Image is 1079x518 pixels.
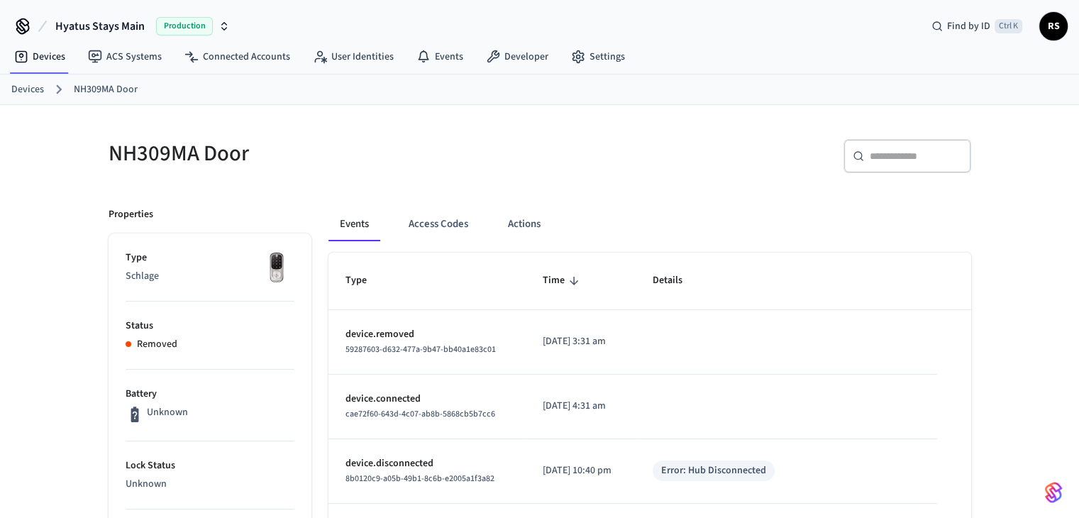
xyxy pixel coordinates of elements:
p: Removed [137,337,177,352]
p: Battery [126,387,294,402]
a: Developer [475,44,560,70]
button: Events [328,207,380,241]
p: Status [126,319,294,334]
a: Devices [11,82,44,97]
span: 8b0120c9-a05b-49b1-8c6b-e2005a1f3a82 [345,473,494,485]
a: Devices [3,44,77,70]
p: [DATE] 3:31 am [543,334,619,349]
a: User Identities [301,44,405,70]
img: SeamLogoGradient.69752ec5.svg [1045,481,1062,504]
a: ACS Systems [77,44,173,70]
p: Properties [109,207,153,222]
a: Events [405,44,475,70]
p: Lock Status [126,458,294,473]
span: Find by ID [947,19,990,33]
span: Hyatus Stays Main [55,18,145,35]
button: Actions [497,207,552,241]
span: 59287603-d632-477a-9b47-bb40a1e83c01 [345,343,496,356]
span: cae72f60-643d-4c07-ab8b-5868cb5b7cc6 [345,408,495,420]
p: Unknown [147,405,188,420]
p: device.disconnected [345,456,509,471]
a: Settings [560,44,636,70]
span: Type [345,270,385,292]
span: Ctrl K [995,19,1022,33]
div: Find by IDCtrl K [920,13,1034,39]
p: [DATE] 10:40 pm [543,463,619,478]
p: Schlage [126,269,294,284]
div: ant example [328,207,971,241]
h5: NH309MA Door [109,139,531,168]
button: Access Codes [397,207,480,241]
p: device.removed [345,327,509,342]
span: Production [156,17,213,35]
p: [DATE] 4:31 am [543,399,619,414]
a: NH309MA Door [74,82,138,97]
div: Error: Hub Disconnected [661,463,766,478]
a: Connected Accounts [173,44,301,70]
p: Unknown [126,477,294,492]
img: Yale Assure Touchscreen Wifi Smart Lock, Satin Nickel, Front [259,250,294,286]
span: RS [1041,13,1066,39]
span: Details [653,270,701,292]
p: device.connected [345,392,509,407]
button: RS [1039,12,1068,40]
span: Time [543,270,583,292]
p: Type [126,250,294,265]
